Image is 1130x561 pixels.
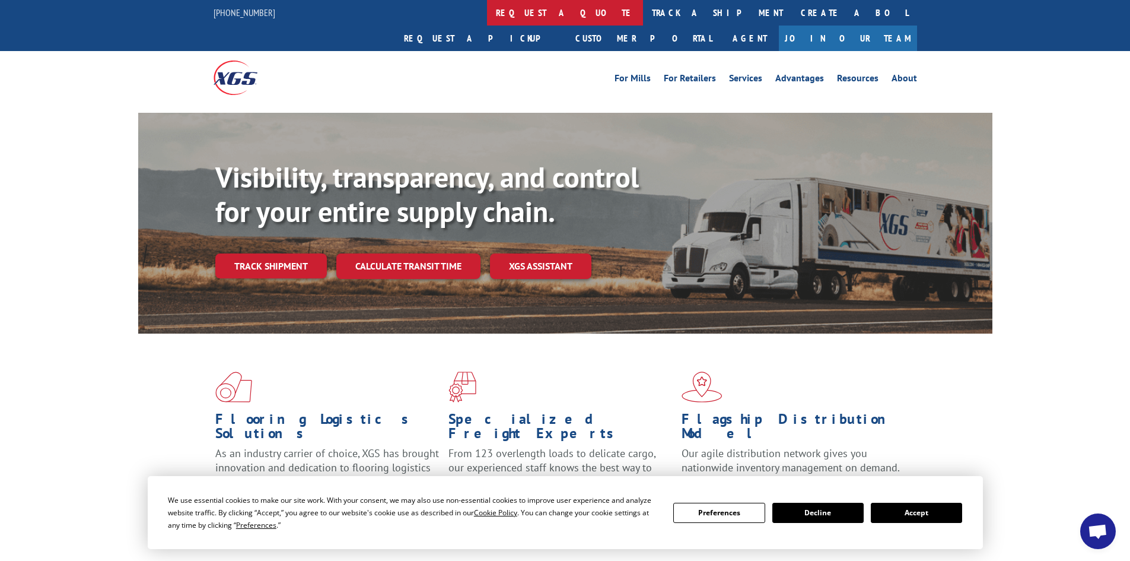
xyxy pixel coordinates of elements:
[474,508,517,518] span: Cookie Policy
[729,74,762,87] a: Services
[871,503,962,523] button: Accept
[615,74,651,87] a: For Mills
[395,26,566,51] a: Request a pickup
[148,476,983,549] div: Cookie Consent Prompt
[682,412,906,446] h1: Flagship Distribution Model
[336,253,480,279] a: Calculate transit time
[682,372,722,402] img: xgs-icon-flagship-distribution-model-red
[892,74,917,87] a: About
[214,7,275,18] a: [PHONE_NUMBER]
[837,74,878,87] a: Resources
[448,372,476,402] img: xgs-icon-focused-on-flooring-red
[566,26,721,51] a: Customer Portal
[448,446,673,499] p: From 123 overlength loads to delicate cargo, our experienced staff knows the best way to move you...
[168,494,659,531] div: We use essential cookies to make our site work. With your consent, we may also use non-essential ...
[682,446,900,474] span: Our agile distribution network gives you nationwide inventory management on demand.
[448,412,673,446] h1: Specialized Freight Experts
[215,446,439,489] span: As an industry carrier of choice, XGS has brought innovation and dedication to flooring logistics...
[215,253,327,278] a: Track shipment
[779,26,917,51] a: Join Our Team
[664,74,716,87] a: For Retailers
[721,26,779,51] a: Agent
[673,503,765,523] button: Preferences
[215,412,440,446] h1: Flooring Logistics Solutions
[772,503,864,523] button: Decline
[1080,514,1116,549] a: Open chat
[775,74,824,87] a: Advantages
[490,253,591,279] a: XGS ASSISTANT
[215,372,252,402] img: xgs-icon-total-supply-chain-intelligence-red
[215,159,639,230] b: Visibility, transparency, and control for your entire supply chain.
[236,520,276,530] span: Preferences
